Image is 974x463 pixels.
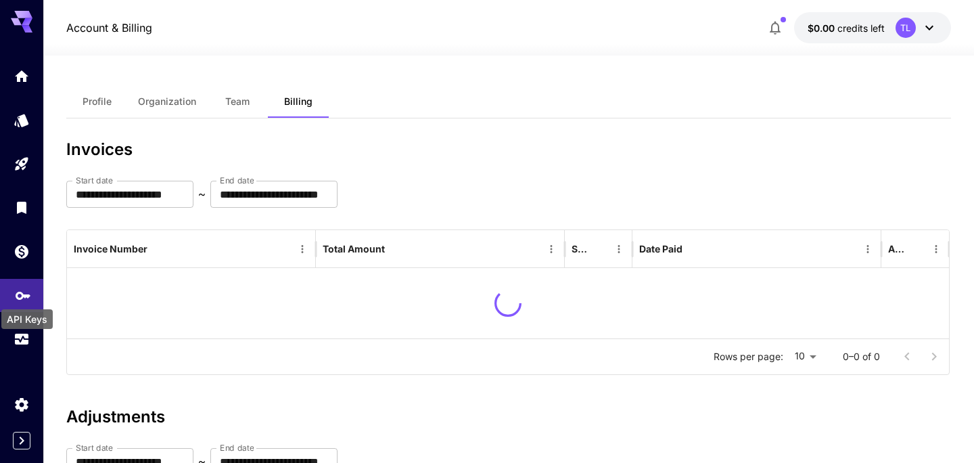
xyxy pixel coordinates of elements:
p: 0–0 of 0 [843,350,880,363]
span: Profile [83,95,112,108]
div: Home [14,68,30,85]
div: Settings [14,392,30,409]
div: Usage [14,331,30,348]
div: Playground [14,156,30,173]
button: Menu [293,240,312,259]
div: Library [14,199,30,216]
div: Invoice Number [74,243,147,255]
div: Total Amount [323,243,385,255]
div: Models [14,112,30,129]
div: API Keys [1,309,53,329]
div: Wallet [14,243,30,260]
div: Status [572,243,589,255]
h3: Invoices [66,140,950,159]
nav: breadcrumb [66,20,152,36]
button: $0.00TL [794,12,951,43]
label: End date [220,175,254,186]
button: Sort [684,240,703,259]
button: Menu [858,240,877,259]
p: Rows per page: [714,350,783,363]
button: Sort [386,240,405,259]
span: Team [225,95,250,108]
div: Date Paid [639,243,682,255]
button: Sort [590,240,609,259]
span: Billing [284,95,312,108]
button: Expand sidebar [13,432,30,449]
label: Start date [76,175,113,186]
a: Account & Billing [66,20,152,36]
button: Menu [542,240,561,259]
div: 10 [789,347,821,366]
h3: Adjustments [66,407,950,426]
button: Menu [609,240,628,259]
label: End date [220,442,254,454]
span: credits left [837,22,885,34]
span: $0.00 [808,22,837,34]
button: Menu [927,240,946,259]
span: Organization [138,95,196,108]
p: ~ [198,186,206,202]
div: Action [888,243,906,255]
div: $0.00 [808,21,885,35]
button: Sort [908,240,927,259]
button: Sort [149,240,168,259]
label: Start date [76,442,113,454]
div: API Keys [15,283,31,300]
div: TL [896,18,916,38]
